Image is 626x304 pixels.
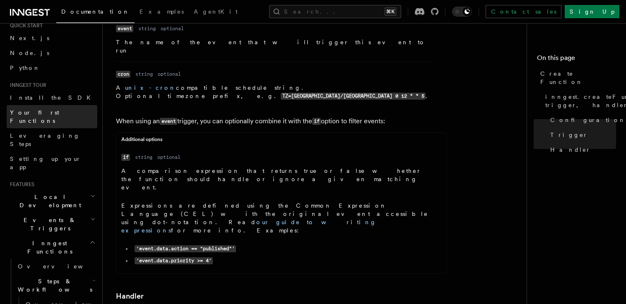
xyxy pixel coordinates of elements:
[542,89,616,113] a: inngest.createFunction(configuration, trigger, handler): InngestFunction
[7,193,90,209] span: Local Development
[116,136,447,146] div: Additional options
[10,94,96,101] span: Install the SDK
[14,259,97,274] a: Overview
[7,60,97,75] a: Python
[14,277,92,294] span: Steps & Workflows
[565,5,619,18] a: Sign Up
[7,90,97,105] a: Install the SDK
[116,290,144,302] a: Handler
[540,69,616,86] span: Create Function
[10,156,81,170] span: Setting up your app
[135,257,213,264] code: 'event.data.priority >= 4'
[135,2,189,22] a: Examples
[7,45,97,60] a: Node.js
[10,109,59,124] span: Your first Functions
[550,116,626,124] span: Configuration
[14,274,97,297] button: Steps & Workflows
[7,82,46,89] span: Inngest tour
[7,213,97,236] button: Events & Triggers
[161,25,184,32] dd: optional
[138,25,156,32] dd: string
[7,105,97,128] a: Your first Functions
[550,131,588,139] span: Trigger
[194,8,238,15] span: AgentKit
[116,38,434,55] p: The name of the event that will trigger this event to run
[269,5,401,18] button: Search...⌘K
[7,181,34,188] span: Features
[157,154,181,160] dd: optional
[537,66,616,89] a: Create Function
[547,113,616,127] a: Configuration
[486,5,561,18] a: Contact sales
[140,8,184,15] span: Examples
[135,245,236,252] code: 'event.data.action == "published"'
[7,239,89,256] span: Inngest Functions
[281,93,426,100] code: TZ=[GEOGRAPHIC_DATA]/[GEOGRAPHIC_DATA] 0 12 * * 5
[385,7,396,16] kbd: ⌘K
[7,216,90,232] span: Events & Triggers
[7,128,97,151] a: Leveraging Steps
[547,142,616,157] a: Handler
[135,71,153,77] dd: string
[7,236,97,259] button: Inngest Functions
[121,167,429,191] p: A comparison expression that returns true or false whether the function should handle or ignore a...
[7,151,97,175] a: Setting up your app
[10,50,49,56] span: Node.js
[125,84,176,91] a: unix-cron
[550,146,591,154] span: Handler
[61,8,130,15] span: Documentation
[10,35,49,41] span: Next.js
[189,2,243,22] a: AgentKit
[10,132,80,147] span: Leveraging Steps
[116,115,447,127] p: When using an trigger, you can optionally combine it with the option to filter events:
[160,118,177,125] code: event
[121,219,376,234] a: our guide to writing expressions
[121,201,429,235] p: Expressions are defined using the Common Expression Language (CEL) with the original event access...
[116,25,133,32] code: event
[121,154,130,161] code: if
[135,154,152,160] dd: string
[537,53,616,66] h4: On this page
[158,71,181,77] dd: optional
[18,263,103,270] span: Overview
[56,2,135,23] a: Documentation
[7,31,97,45] a: Next.js
[547,127,616,142] a: Trigger
[312,118,321,125] code: if
[116,84,434,101] p: A compatible schedule string. Optional timezone prefix, e.g. .
[7,22,43,29] span: Quick start
[452,7,472,17] button: Toggle dark mode
[10,65,40,71] span: Python
[7,189,97,213] button: Local Development
[116,71,130,78] code: cron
